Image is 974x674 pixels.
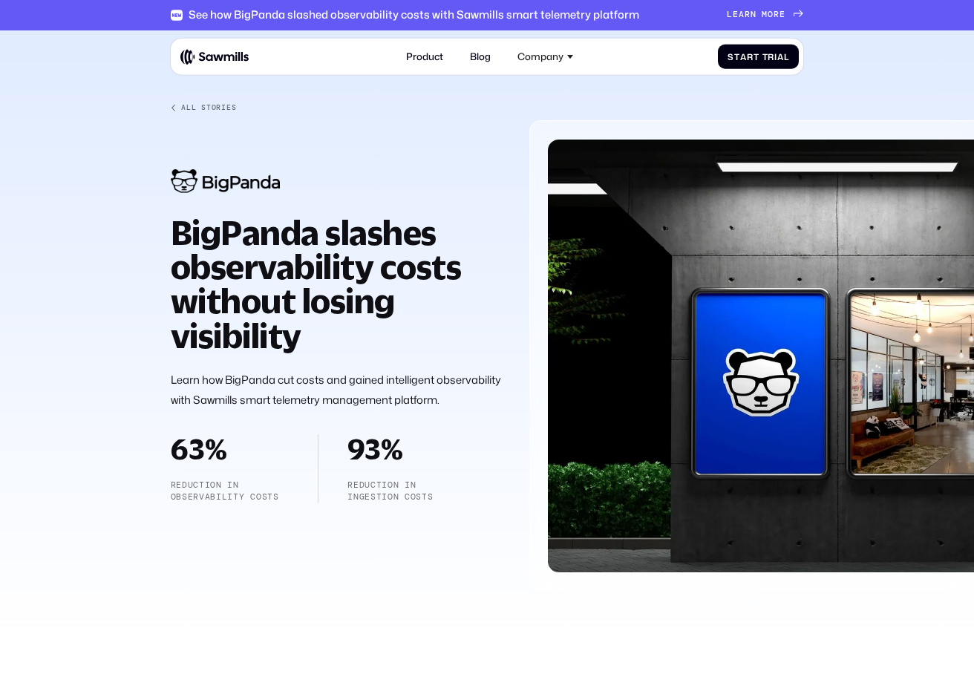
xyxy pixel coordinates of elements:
[745,10,751,20] span: r
[784,52,789,62] span: l
[779,10,785,20] span: e
[734,52,740,62] span: t
[718,45,799,69] a: StartTrial
[347,480,433,503] div: reduction in ingestion costs
[774,10,779,20] span: r
[727,10,733,20] span: L
[751,10,756,20] span: n
[171,215,507,353] h1: BigPanda slashes observability costs without losing visibility
[754,52,759,62] span: t
[171,480,289,503] div: Reduction in observability costs
[189,8,639,22] div: See how BigPanda slashed observability costs with Sawmills smart telemetry platform
[747,52,754,62] span: r
[762,52,768,62] span: T
[733,10,739,20] span: e
[774,52,777,62] span: i
[399,44,451,70] a: Product
[739,10,745,20] span: a
[517,51,563,63] div: Company
[347,434,433,465] div: 93%
[171,370,507,410] p: Learn how BigPanda cut costs and gained intelligent observability with Sawmills smart telemetry m...
[762,10,768,20] span: m
[171,434,289,465] div: 63%
[510,44,580,70] div: Company
[171,103,507,112] a: All Stories
[768,10,774,20] span: o
[777,52,784,62] span: a
[463,44,498,70] a: Blog
[768,52,774,62] span: r
[727,10,803,20] a: Learnmore
[181,103,236,112] div: All Stories
[740,52,747,62] span: a
[728,52,734,62] span: S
